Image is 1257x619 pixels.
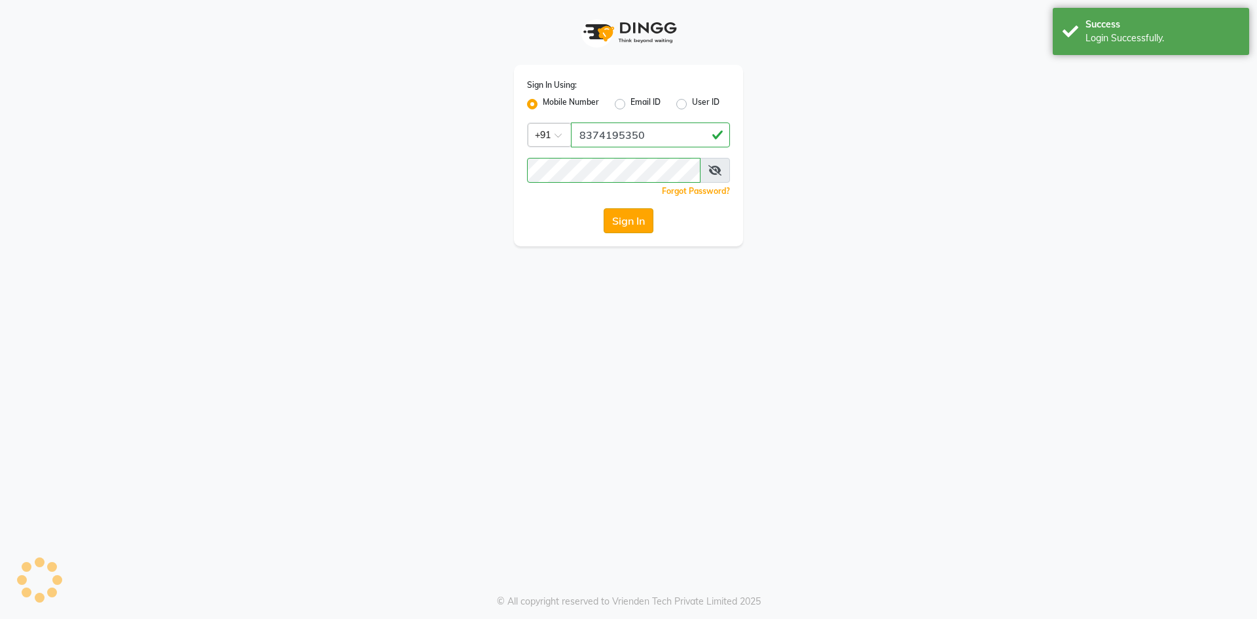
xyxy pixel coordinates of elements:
label: User ID [692,96,720,112]
a: Forgot Password? [662,186,730,196]
img: logo1.svg [576,13,681,52]
div: Login Successfully. [1085,31,1239,45]
label: Email ID [630,96,661,112]
input: Username [527,158,701,183]
input: Username [571,122,730,147]
label: Sign In Using: [527,79,577,91]
div: Success [1085,18,1239,31]
button: Sign In [604,208,653,233]
label: Mobile Number [543,96,599,112]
